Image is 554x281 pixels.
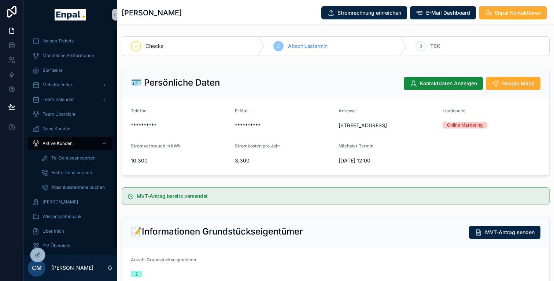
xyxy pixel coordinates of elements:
[28,78,113,91] a: Mein Kalender
[28,195,113,209] a: [PERSON_NAME]
[145,42,163,50] span: Checks
[339,122,437,129] span: [STREET_ADDRESS]
[43,243,71,249] span: PM Übersicht
[28,210,113,223] a: Wissensdatenbank
[28,137,113,150] a: Aktive Kunden
[43,67,63,73] span: Startseite
[131,157,229,164] span: 10,300
[122,8,182,18] h1: [PERSON_NAME]
[131,226,303,237] h2: 📝Informationen Grundstückseigentümer
[479,6,547,19] button: Enpal Kontaktieren
[23,29,117,255] div: scrollable content
[43,82,73,88] span: Mein Kalender
[469,226,540,239] button: MVT-Antrag senden
[131,108,147,113] span: Telefon
[235,108,248,113] span: E-Mail
[28,49,113,62] a: Monatliche Performance
[43,140,73,146] span: Aktive Kunden
[32,263,42,272] span: CM
[430,42,440,50] span: TBK
[485,229,535,236] span: MVT-Antrag senden
[51,264,93,271] p: [PERSON_NAME]
[131,257,197,262] span: Anzahl Grundstückseigentümer
[37,151,113,165] a: To-Do's beantworten
[43,126,70,132] span: Neue Kunden
[37,166,113,179] a: Ersttermine buchen
[404,77,483,90] button: Kontaktdaten Anzeigen
[28,108,113,121] a: Team Übersicht
[37,181,113,194] a: Abschlusstermine buchen
[420,43,422,49] span: 3
[137,194,543,199] h5: MVT-Antrag bereits versendet
[43,38,74,44] span: Noloco Tickets
[28,64,113,77] a: Startseite
[235,157,333,164] span: 3,300
[43,214,82,220] span: Wissensdatenbank
[43,53,94,59] span: Monatliche Performance
[502,80,535,87] span: Google Maps
[28,122,113,135] a: Neue Kunden
[43,111,75,117] span: Team Übersicht
[339,157,437,164] span: [DATE] 12:00
[339,108,356,113] span: Adresse
[495,9,541,16] span: Enpal Kontaktieren
[51,184,105,190] span: Abschlusstermine buchen
[443,108,465,113] span: Leadquelle
[28,225,113,238] a: Über mich
[337,9,401,16] span: Stromrechnung einreichen
[447,122,483,128] div: Online Marketing
[28,239,113,252] a: PM Übersicht
[28,93,113,106] a: Team Kalender
[28,34,113,48] a: Noloco Tickets
[51,170,92,176] span: Ersttermine buchen
[426,9,470,16] span: E-Mail Dashboard
[55,9,86,20] img: App logo
[321,6,407,19] button: Stromrechnung einreichen
[131,77,220,89] h2: 🪪 Persönliche Daten
[339,143,373,149] span: Nächster Termin
[410,6,476,19] button: E-Mail Dashboard
[486,77,540,90] button: Google Maps
[277,43,280,49] span: 2
[43,228,64,234] span: Über mich
[43,97,74,102] span: Team Kalender
[135,271,138,277] div: 2
[288,42,328,50] span: Abschlusstermin
[43,199,78,205] span: [PERSON_NAME]
[235,143,280,149] span: Stromkosten pro Jahr
[51,155,96,161] span: To-Do's beantworten
[131,143,181,149] span: Stromverbrauch in kWh
[420,80,477,87] span: Kontaktdaten Anzeigen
